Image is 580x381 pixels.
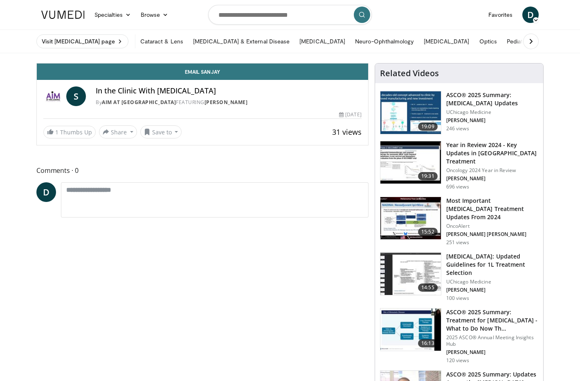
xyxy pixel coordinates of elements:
img: AIM at Melanoma [43,86,63,106]
h3: Most Important [MEDICAL_DATA] Treatment Updates From 2024 [446,197,538,221]
a: 1 Thumbs Up [43,126,96,138]
button: Share [99,125,137,138]
p: OncoAlert [446,223,538,229]
a: [PERSON_NAME] [205,99,248,106]
h4: Related Videos [380,68,439,78]
span: 1 [55,128,58,136]
p: Oncology 2024 Year in Review [446,167,538,174]
p: 100 views [446,295,469,302]
p: 696 views [446,184,469,190]
span: 19:31 [418,172,438,180]
div: By FEATURING [96,99,362,106]
p: [PERSON_NAME] [446,175,538,182]
span: 14:55 [418,283,438,292]
h4: In the Clinic With [MEDICAL_DATA] [96,86,362,95]
p: 246 views [446,125,469,132]
p: [PERSON_NAME] [446,349,538,356]
p: UChicago Medicine [446,279,538,285]
div: [DATE] [339,111,361,118]
a: Email Sanjay [37,63,368,80]
a: 19:09 ASCO® 2025 Summary: [MEDICAL_DATA] Updates UChicago Medicine [PERSON_NAME] 246 views [380,91,538,134]
button: Save to [140,125,182,138]
img: 579334fd-a1ad-480a-b685-992ea935406f.150x105_q85_crop-smart_upscale.jpg [380,197,441,240]
p: [PERSON_NAME] [PERSON_NAME] [446,231,538,238]
a: Optics [474,33,502,50]
span: 31 views [332,127,362,137]
a: Cataract & Lens [135,33,188,50]
p: [PERSON_NAME] [446,117,538,124]
a: Favorites [483,7,517,23]
a: [MEDICAL_DATA] & External Disease [188,33,294,50]
a: 16:13 ASCO® 2025 Summary: Treatment for [MEDICAL_DATA] - What to Do Now Th… 2025 ASCO® Annual Mee... [380,308,538,364]
a: Browse [136,7,173,23]
p: UChicago Medicine [446,109,538,116]
a: S [66,86,86,106]
p: 120 views [446,357,469,364]
a: AIM at [GEOGRAPHIC_DATA] [102,99,176,106]
a: Neuro-Ophthalmology [350,33,418,50]
span: 16:13 [418,339,438,347]
input: Search topics, interventions [208,5,372,25]
img: e396535f-d891-4e32-bf93-d80aa35bd744.150x105_q85_crop-smart_upscale.jpg [380,253,441,295]
span: 15:52 [418,228,438,236]
a: 14:55 [MEDICAL_DATA]: Updated Guidelines for 1L Treatment Selection UChicago Medicine [PERSON_NAM... [380,252,538,302]
p: [PERSON_NAME] [446,287,538,293]
img: 336fab2a-50e5-49f1-89a3-95f41fda7913.150x105_q85_crop-smart_upscale.jpg [380,141,441,184]
h3: ASCO® 2025 Summary: Treatment for [MEDICAL_DATA] - What to Do Now Th… [446,308,538,333]
img: 5b5c08f7-3cf3-4841-b46b-8a5ff33a2f48.150x105_q85_crop-smart_upscale.jpg [380,308,441,351]
img: VuMedi Logo [41,11,85,19]
a: 15:52 Most Important [MEDICAL_DATA] Treatment Updates From 2024 OncoAlert [PERSON_NAME] [PERSON_N... [380,197,538,246]
span: 19:09 [418,122,438,131]
a: Specialties [90,7,136,23]
p: 2025 ASCO® Annual Meeting Insights Hub [446,334,538,347]
h3: Year in Review 2024 - Key Updates in [GEOGRAPHIC_DATA] Treatment [446,141,538,166]
a: D [522,7,539,23]
img: e3f8699c-655a-40d7-9e09-ddaffb4702c0.150x105_q85_crop-smart_upscale.jpg [380,91,441,134]
a: [MEDICAL_DATA] [419,33,474,50]
h3: ASCO® 2025 Summary: [MEDICAL_DATA] Updates [446,91,538,107]
a: D [36,182,56,202]
a: [MEDICAL_DATA] [294,33,350,50]
h3: [MEDICAL_DATA]: Updated Guidelines for 1L Treatment Selection [446,252,538,277]
span: Comments 0 [36,165,369,176]
a: Visit [MEDICAL_DATA] page [36,34,128,48]
p: 251 views [446,239,469,246]
a: 19:31 Year in Review 2024 - Key Updates in [GEOGRAPHIC_DATA] Treatment Oncology 2024 Year in Revi... [380,141,538,190]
